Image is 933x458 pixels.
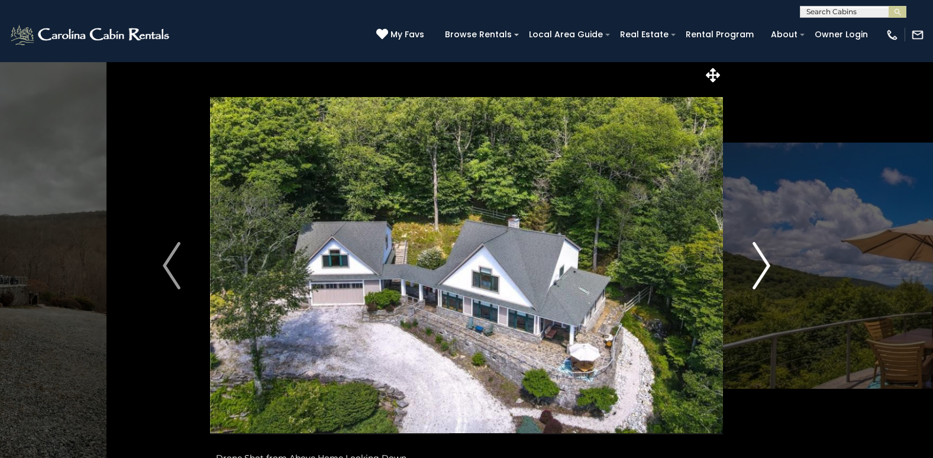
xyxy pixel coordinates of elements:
a: My Favs [376,28,427,41]
img: arrow [753,242,770,289]
img: arrow [163,242,180,289]
img: mail-regular-white.png [911,28,924,41]
a: Owner Login [809,25,874,44]
img: phone-regular-white.png [886,28,899,41]
a: Browse Rentals [439,25,518,44]
img: White-1-2.png [9,23,173,47]
a: About [765,25,803,44]
a: Real Estate [614,25,674,44]
a: Rental Program [680,25,760,44]
span: My Favs [390,28,424,41]
a: Local Area Guide [523,25,609,44]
